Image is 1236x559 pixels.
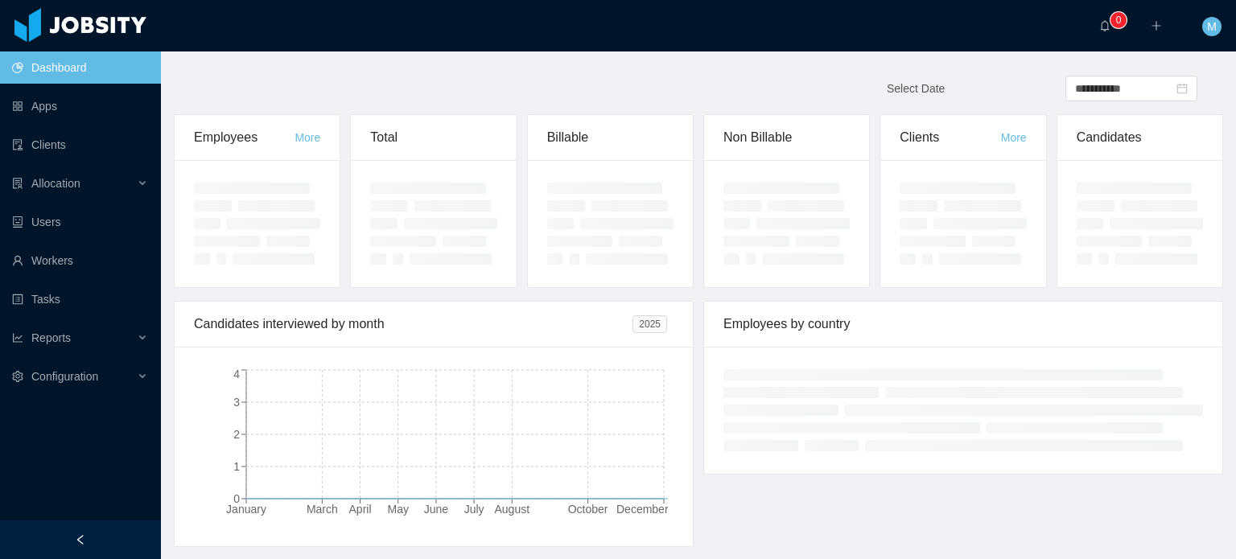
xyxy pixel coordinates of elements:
[464,503,484,516] tspan: July
[31,331,71,344] span: Reports
[494,503,529,516] tspan: August
[1151,20,1162,31] i: icon: plus
[12,332,23,343] i: icon: line-chart
[226,503,266,516] tspan: January
[388,503,409,516] tspan: May
[194,115,295,160] div: Employees
[900,115,1000,160] div: Clients
[233,368,240,380] tspan: 4
[12,371,23,382] i: icon: setting
[12,178,23,189] i: icon: solution
[349,503,372,516] tspan: April
[1207,17,1217,36] span: M
[12,206,148,238] a: icon: robotUsers
[12,283,148,315] a: icon: profileTasks
[1176,83,1188,94] i: icon: calendar
[424,503,449,516] tspan: June
[887,82,945,95] span: Select Date
[12,51,148,84] a: icon: pie-chartDashboard
[12,90,148,122] a: icon: appstoreApps
[233,492,240,505] tspan: 0
[31,370,98,383] span: Configuration
[616,503,669,516] tspan: December
[1099,20,1110,31] i: icon: bell
[233,460,240,473] tspan: 1
[194,302,632,347] div: Candidates interviewed by month
[723,115,850,160] div: Non Billable
[233,396,240,409] tspan: 3
[31,177,80,190] span: Allocation
[568,503,608,516] tspan: October
[1110,12,1127,28] sup: 0
[12,245,148,277] a: icon: userWorkers
[370,115,496,160] div: Total
[12,129,148,161] a: icon: auditClients
[632,315,667,333] span: 2025
[723,302,1203,347] div: Employees by country
[233,428,240,441] tspan: 2
[1077,115,1203,160] div: Candidates
[1001,131,1027,144] a: More
[295,131,320,144] a: More
[307,503,338,516] tspan: March
[547,115,674,160] div: Billable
